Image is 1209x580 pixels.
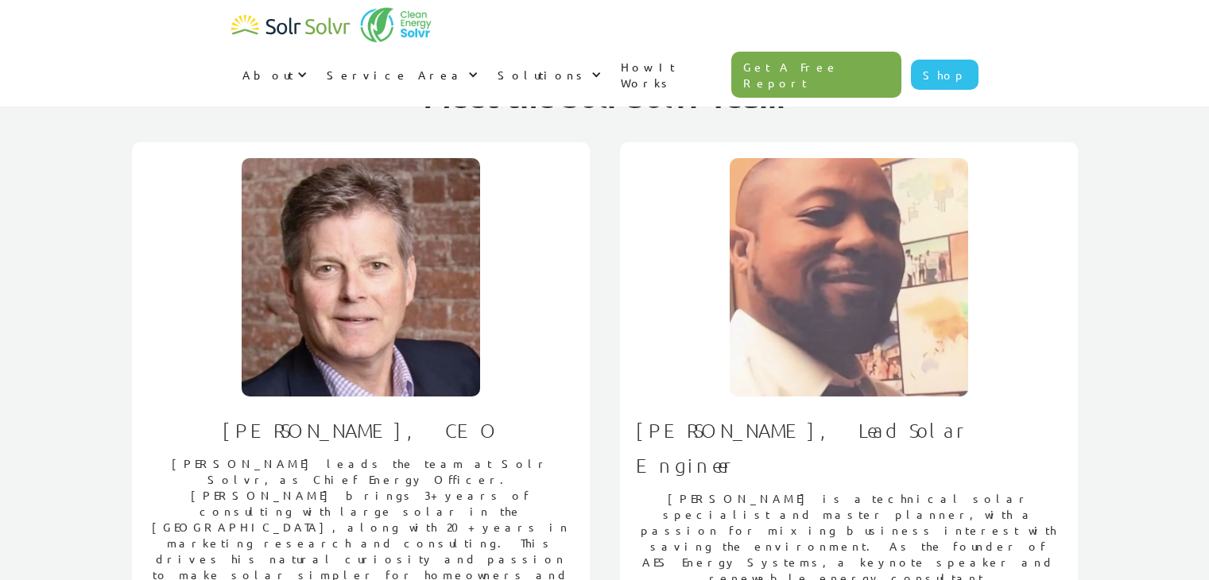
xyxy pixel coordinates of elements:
[636,412,1062,482] h1: [PERSON_NAME], Lead Solar Engineer
[911,60,978,90] a: Shop
[327,67,464,83] div: Service Area
[486,51,610,99] div: Solutions
[316,51,486,99] div: Service Area
[610,43,732,106] a: How It Works
[223,412,499,447] h1: [PERSON_NAME], CEO
[231,51,316,99] div: About
[498,67,587,83] div: Solutions
[731,52,901,98] a: Get A Free Report
[242,67,293,83] div: About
